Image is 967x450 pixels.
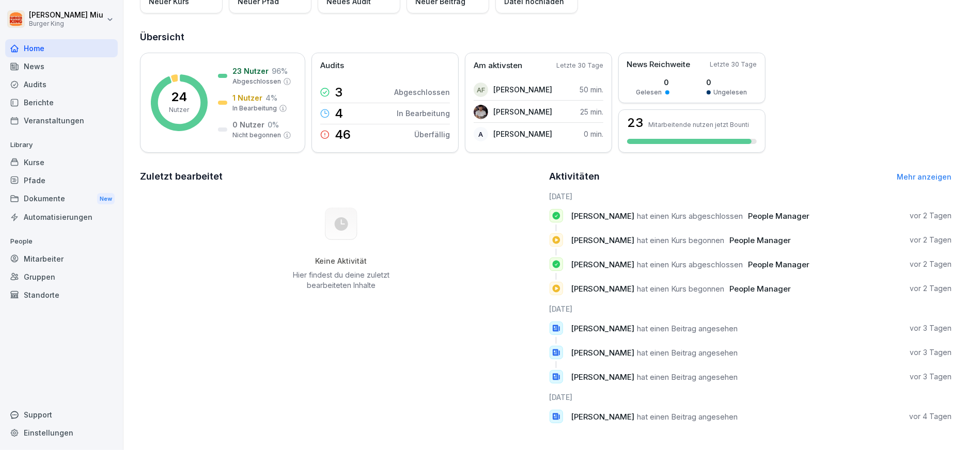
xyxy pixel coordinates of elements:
[730,284,791,294] span: People Manager
[636,88,662,97] p: Gelesen
[636,77,669,88] p: 0
[169,105,190,115] p: Nutzer
[493,106,552,117] p: [PERSON_NAME]
[474,127,488,141] div: A
[5,39,118,57] a: Home
[910,235,952,245] p: vor 2 Tagen
[232,131,281,140] p: Nicht begonnen
[5,286,118,304] a: Standorte
[29,20,103,27] p: Burger King
[5,233,118,250] p: People
[272,66,288,76] p: 96 %
[5,250,118,268] a: Mitarbeiter
[5,153,118,171] a: Kurse
[748,211,810,221] span: People Manager
[710,60,757,69] p: Letzte 30 Tage
[397,108,450,119] p: In Bearbeitung
[580,106,603,117] p: 25 min.
[556,61,603,70] p: Letzte 30 Tage
[571,211,635,221] span: [PERSON_NAME]
[474,105,488,119] img: tw5tnfnssutukm6nhmovzqwr.png
[5,93,118,111] a: Berichte
[5,189,118,208] div: Dokumente
[5,57,118,75] a: News
[268,119,279,130] p: 0 %
[140,30,952,44] h2: Übersicht
[571,235,635,245] span: [PERSON_NAME]
[493,128,552,139] p: [PERSON_NAME]
[266,92,277,103] p: 4 %
[29,11,103,20] p: [PERSON_NAME] Miu
[707,77,747,88] p: 0
[584,128,603,139] p: 0 min.
[474,83,488,97] div: AF
[571,324,635,333] span: [PERSON_NAME]
[748,260,810,269] span: People Manager
[5,189,118,208] a: DokumenteNew
[730,235,791,245] span: People Manager
[571,260,635,269] span: [PERSON_NAME]
[637,348,738,358] span: hat einen Beitrag angesehen
[910,372,952,382] p: vor 3 Tagen
[571,412,635,422] span: [PERSON_NAME]
[550,392,952,403] h6: [DATE]
[637,235,725,245] span: hat einen Kurs begonnen
[910,283,952,294] p: vor 2 Tagen
[140,169,542,184] h2: Zuletzt bearbeitet
[5,268,118,286] a: Gruppen
[5,424,118,442] a: Einstellungen
[714,88,747,97] p: Ungelesen
[232,66,269,76] p: 23 Nutzer
[171,91,188,103] p: 24
[335,86,342,99] p: 3
[320,60,344,72] p: Audits
[5,75,118,93] a: Audits
[414,129,450,140] p: Überfällig
[289,256,393,266] h5: Keine Aktivität
[637,284,725,294] span: hat einen Kurs begonnen
[5,137,118,153] p: Library
[289,270,393,291] p: Hier findest du deine zuletzt bearbeiteten Inhalte
[580,84,603,95] p: 50 min.
[97,193,115,205] div: New
[637,260,743,269] span: hat einen Kurs abgeschlossen
[335,107,343,120] p: 4
[571,372,635,382] span: [PERSON_NAME]
[5,111,118,130] a: Veranstaltungen
[910,323,952,333] p: vor 3 Tagen
[335,128,351,141] p: 46
[550,169,600,184] h2: Aktivitäten
[910,347,952,358] p: vor 3 Tagen
[637,324,738,333] span: hat einen Beitrag angesehen
[550,303,952,314] h6: [DATE]
[394,87,450,98] p: Abgeschlossen
[627,59,690,71] p: News Reichweite
[637,372,738,382] span: hat einen Beitrag angesehen
[571,348,635,358] span: [PERSON_NAME]
[637,211,743,221] span: hat einen Kurs abgeschlossen
[5,208,118,226] a: Automatisierungen
[571,284,635,294] span: [PERSON_NAME]
[550,191,952,202] h6: [DATE]
[474,60,522,72] p: Am aktivsten
[910,211,952,221] p: vor 2 Tagen
[897,172,952,181] a: Mehr anzeigen
[627,117,643,129] h3: 23
[232,104,277,113] p: In Bearbeitung
[909,411,952,422] p: vor 4 Tagen
[493,84,552,95] p: [PERSON_NAME]
[232,77,281,86] p: Abgeschlossen
[910,259,952,269] p: vor 2 Tagen
[232,92,262,103] p: 1 Nutzer
[232,119,264,130] p: 0 Nutzer
[5,171,118,189] a: Pfade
